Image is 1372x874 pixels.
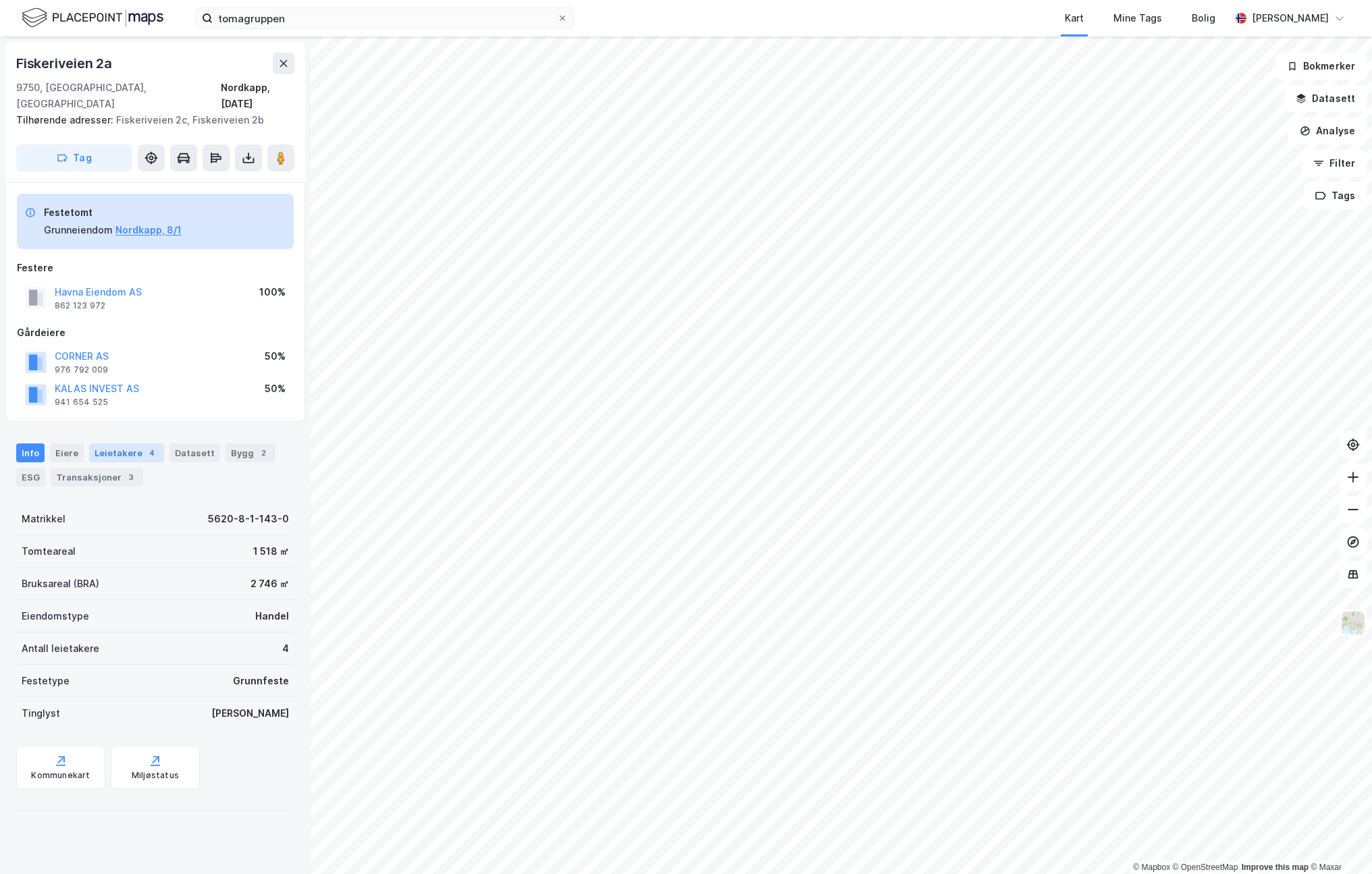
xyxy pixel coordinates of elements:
[51,468,143,487] div: Transaksjoner
[257,446,270,460] div: 2
[124,470,138,484] div: 3
[265,381,286,397] div: 50%
[213,8,557,28] input: Søk på adresse, matrikkel, gårdeiere, leietakere eller personer
[16,112,284,128] div: Fiskeriveien 2c, Fiskeriveien 2b
[233,673,289,689] div: Grunnfeste
[1304,182,1367,209] button: Tags
[22,6,163,30] img: logo.f888ab2527a4732fd821a326f86c7f29.svg
[1302,150,1367,177] button: Filter
[211,705,289,721] div: [PERSON_NAME]
[89,443,164,462] div: Leietakere
[16,443,45,462] div: Info
[265,348,286,364] div: 50%
[1284,85,1367,112] button: Datasett
[250,576,289,592] div: 2 746 ㎡
[16,53,115,74] div: Fiskeriveien 2a
[16,144,132,171] button: Tag
[22,673,70,689] div: Festetype
[22,576,99,592] div: Bruksareal (BRA)
[22,543,76,559] div: Tomteareal
[44,222,113,238] div: Grunneiendom
[16,80,221,112] div: 9750, [GEOGRAPHIC_DATA], [GEOGRAPHIC_DATA]
[22,640,99,657] div: Antall leietakere
[22,608,89,624] div: Eiendomstype
[22,705,60,721] div: Tinglyst
[44,204,182,221] div: Festetomt
[253,543,289,559] div: 1 518 ㎡
[17,260,294,276] div: Festere
[31,770,90,781] div: Kommunekart
[221,80,294,112] div: Nordkapp, [DATE]
[1242,863,1309,872] a: Improve this map
[1065,10,1084,26] div: Kart
[226,443,275,462] div: Bygg
[1340,610,1366,636] img: Z
[208,511,289,527] div: 5620-8-1-143-0
[282,640,289,657] div: 4
[1252,10,1329,26] div: [PERSON_NAME]
[1113,10,1162,26] div: Mine Tags
[55,300,105,311] div: 862 123 972
[16,114,116,126] span: Tilhørende adresser:
[50,443,84,462] div: Eiere
[22,511,65,527] div: Matrikkel
[259,284,286,300] div: 100%
[1304,809,1372,874] div: Kontrollprogram for chat
[1304,809,1372,874] iframe: Chat Widget
[17,325,294,341] div: Gårdeiere
[145,446,159,460] div: 4
[169,443,220,462] div: Datasett
[255,608,289,624] div: Handel
[55,397,108,408] div: 941 654 525
[1288,117,1367,144] button: Analyse
[55,364,108,375] div: 976 792 009
[132,770,179,781] div: Miljøstatus
[1173,863,1238,872] a: OpenStreetMap
[1275,53,1367,80] button: Bokmerker
[115,222,182,238] button: Nordkapp, 8/1
[1192,10,1215,26] div: Bolig
[16,468,45,487] div: ESG
[1133,863,1170,872] a: Mapbox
